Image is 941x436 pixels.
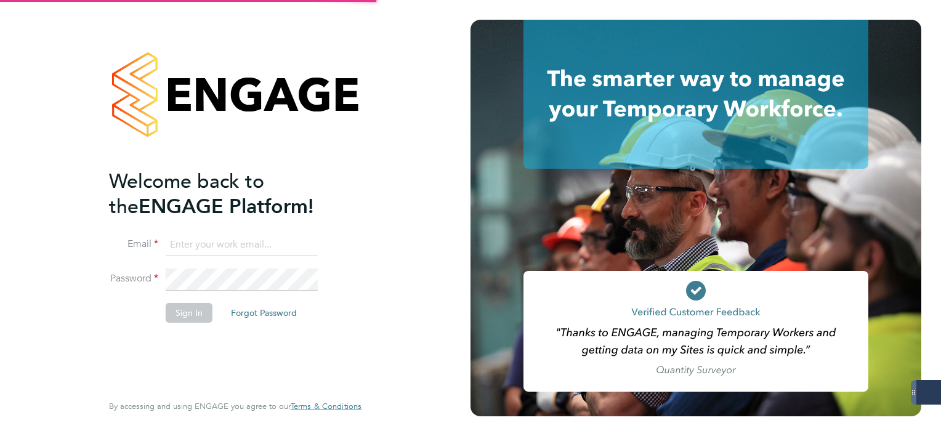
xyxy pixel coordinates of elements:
[166,234,318,256] input: Enter your work email...
[221,303,307,323] button: Forgot Password
[166,303,212,323] button: Sign In
[109,169,264,219] span: Welcome back to the
[109,238,158,251] label: Email
[109,169,349,219] h2: ENGAGE Platform!
[109,272,158,285] label: Password
[109,401,361,411] span: By accessing and using ENGAGE you agree to our
[291,402,361,411] a: Terms & Conditions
